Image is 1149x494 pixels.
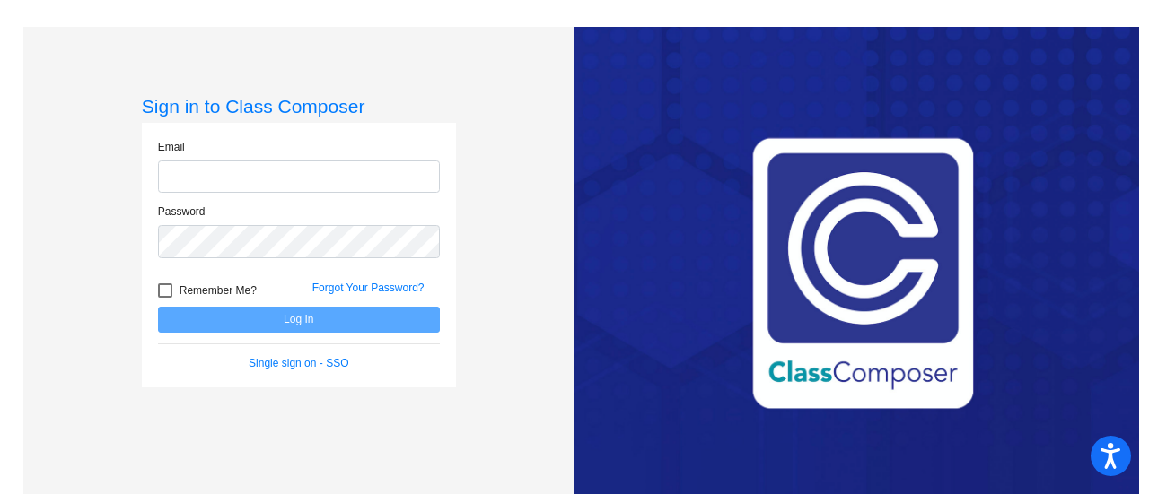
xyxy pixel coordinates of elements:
[180,280,257,301] span: Remember Me?
[158,204,206,220] label: Password
[312,282,425,294] a: Forgot Your Password?
[249,357,348,369] a: Single sign on - SSO
[158,307,440,333] button: Log In
[158,139,185,155] label: Email
[142,95,456,117] h3: Sign in to Class Composer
